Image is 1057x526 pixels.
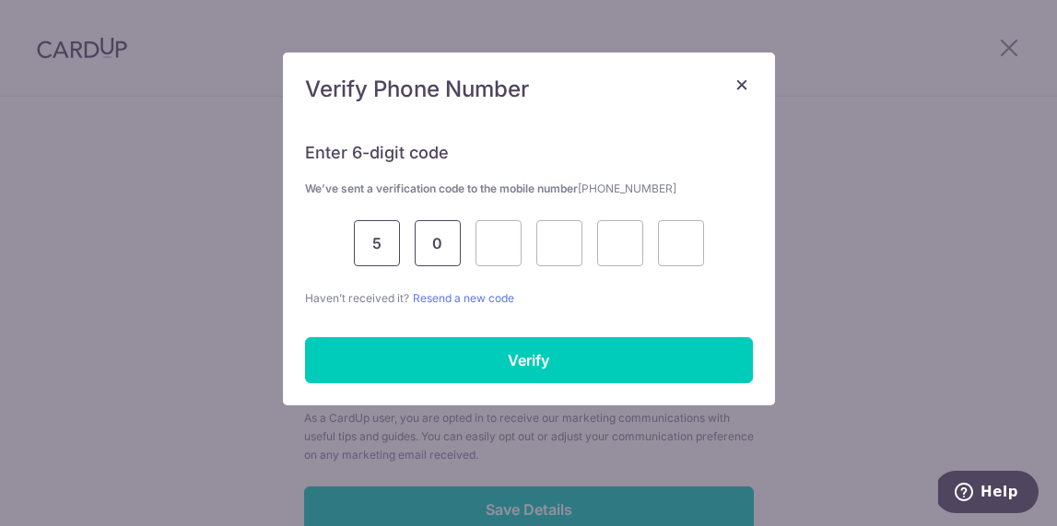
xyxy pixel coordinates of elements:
[938,471,1039,517] iframe: Opens a widget where you can find more information
[305,337,753,383] input: Verify
[305,142,753,164] h6: Enter 6-digit code
[305,291,409,305] span: Haven’t received it?
[578,181,676,195] span: [PHONE_NUMBER]
[305,181,676,195] strong: We’ve sent a verification code to the mobile number
[413,291,514,305] a: Resend a new code
[305,75,753,104] h5: Verify Phone Number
